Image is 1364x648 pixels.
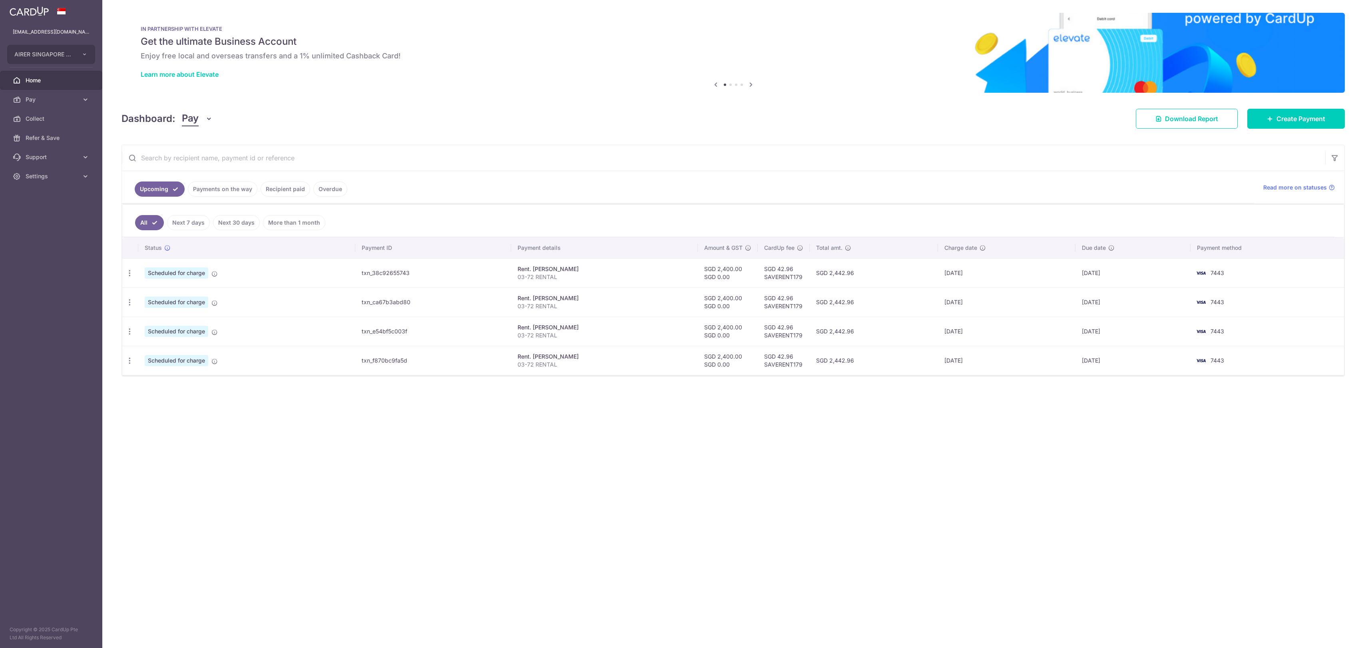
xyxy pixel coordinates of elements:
span: AIRER SINGAPORE PTE. LTD. [14,50,74,58]
a: All [135,215,164,230]
td: [DATE] [938,287,1075,317]
span: Scheduled for charge [145,326,208,337]
td: SGD 2,400.00 SGD 0.00 [698,258,758,287]
td: SGD 2,442.96 [810,258,938,287]
td: txn_e54bf5c003f [355,317,511,346]
button: AIRER SINGAPORE PTE. LTD. [7,45,95,64]
a: Next 7 days [167,215,210,230]
input: Search by recipient name, payment id or reference [122,145,1325,171]
span: Read more on statuses [1263,183,1327,191]
span: 7443 [1211,299,1224,305]
span: Pay [26,96,78,104]
span: Charge date [944,244,977,252]
td: SGD 42.96 SAVERENT179 [758,346,810,375]
th: Payment method [1191,237,1344,258]
a: Overdue [313,181,347,197]
span: Scheduled for charge [145,297,208,308]
span: Due date [1082,244,1106,252]
p: [EMAIL_ADDRESS][DOMAIN_NAME] [13,28,90,36]
h6: Enjoy free local and overseas transfers and a 1% unlimited Cashback Card! [141,51,1326,61]
span: 7443 [1211,328,1224,335]
div: Rent. [PERSON_NAME] [518,265,692,273]
td: txn_f870bc9fa5d [355,346,511,375]
a: More than 1 month [263,215,325,230]
td: SGD 2,442.96 [810,346,938,375]
button: Pay [182,111,213,126]
h5: Get the ultimate Business Account [141,35,1326,48]
img: Bank Card [1193,327,1209,336]
span: 7443 [1211,357,1224,364]
td: [DATE] [1075,258,1191,287]
td: SGD 2,400.00 SGD 0.00 [698,287,758,317]
td: [DATE] [1075,287,1191,317]
a: Read more on statuses [1263,183,1335,191]
p: 03-72 RENTAL [518,273,692,281]
span: CardUp fee [764,244,795,252]
span: Scheduled for charge [145,355,208,366]
a: Recipient paid [261,181,310,197]
td: SGD 42.96 SAVERENT179 [758,287,810,317]
td: [DATE] [1075,317,1191,346]
img: Bank Card [1193,356,1209,365]
p: 03-72 RENTAL [518,331,692,339]
span: Create Payment [1276,114,1325,124]
h4: Dashboard: [121,112,175,126]
a: Next 30 days [213,215,260,230]
td: SGD 2,442.96 [810,317,938,346]
span: Refer & Save [26,134,78,142]
a: Upcoming [135,181,185,197]
img: Bank Card [1193,297,1209,307]
td: SGD 2,400.00 SGD 0.00 [698,317,758,346]
span: Amount & GST [704,244,743,252]
a: Download Report [1136,109,1238,129]
td: [DATE] [938,346,1075,375]
p: 03-72 RENTAL [518,302,692,310]
span: Home [26,76,78,84]
span: 7443 [1211,269,1224,276]
a: Learn more about Elevate [141,70,219,78]
span: Settings [26,172,78,180]
p: 03-72 RENTAL [518,361,692,369]
td: txn_38c92655743 [355,258,511,287]
img: CardUp [10,6,49,16]
td: [DATE] [938,258,1075,287]
td: [DATE] [1075,346,1191,375]
td: SGD 2,400.00 SGD 0.00 [698,346,758,375]
th: Payment details [511,237,698,258]
span: Collect [26,115,78,123]
div: Rent. [PERSON_NAME] [518,294,692,302]
div: Rent. [PERSON_NAME] [518,323,692,331]
img: Renovation banner [121,13,1345,93]
th: Payment ID [355,237,511,258]
span: Download Report [1165,114,1218,124]
span: Status [145,244,162,252]
td: SGD 2,442.96 [810,287,938,317]
td: SGD 42.96 SAVERENT179 [758,317,810,346]
a: Payments on the way [188,181,257,197]
td: [DATE] [938,317,1075,346]
td: txn_ca67b3abd80 [355,287,511,317]
span: Total amt. [816,244,842,252]
span: Pay [182,111,199,126]
div: Rent. [PERSON_NAME] [518,353,692,361]
a: Create Payment [1247,109,1345,129]
span: Scheduled for charge [145,267,208,279]
span: Support [26,153,78,161]
td: SGD 42.96 SAVERENT179 [758,258,810,287]
p: IN PARTNERSHIP WITH ELEVATE [141,26,1326,32]
img: Bank Card [1193,268,1209,278]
